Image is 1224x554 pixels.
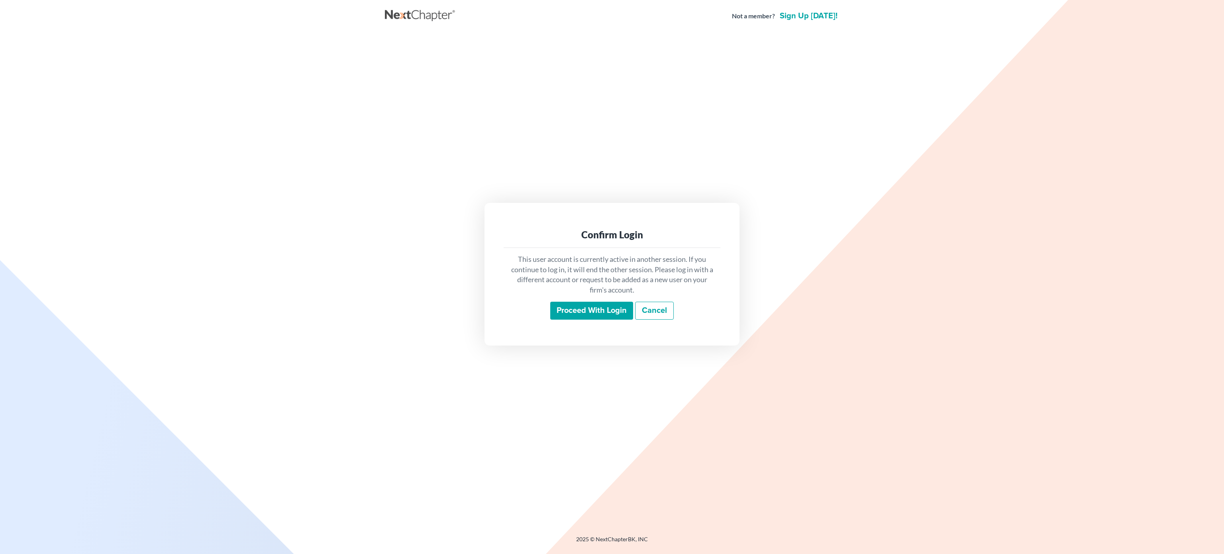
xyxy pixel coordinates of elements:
[732,12,775,21] strong: Not a member?
[635,302,674,320] a: Cancel
[510,228,714,241] div: Confirm Login
[510,254,714,295] p: This user account is currently active in another session. If you continue to log in, it will end ...
[385,535,839,550] div: 2025 © NextChapterBK, INC
[778,12,839,20] a: Sign up [DATE]!
[550,302,633,320] input: Proceed with login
